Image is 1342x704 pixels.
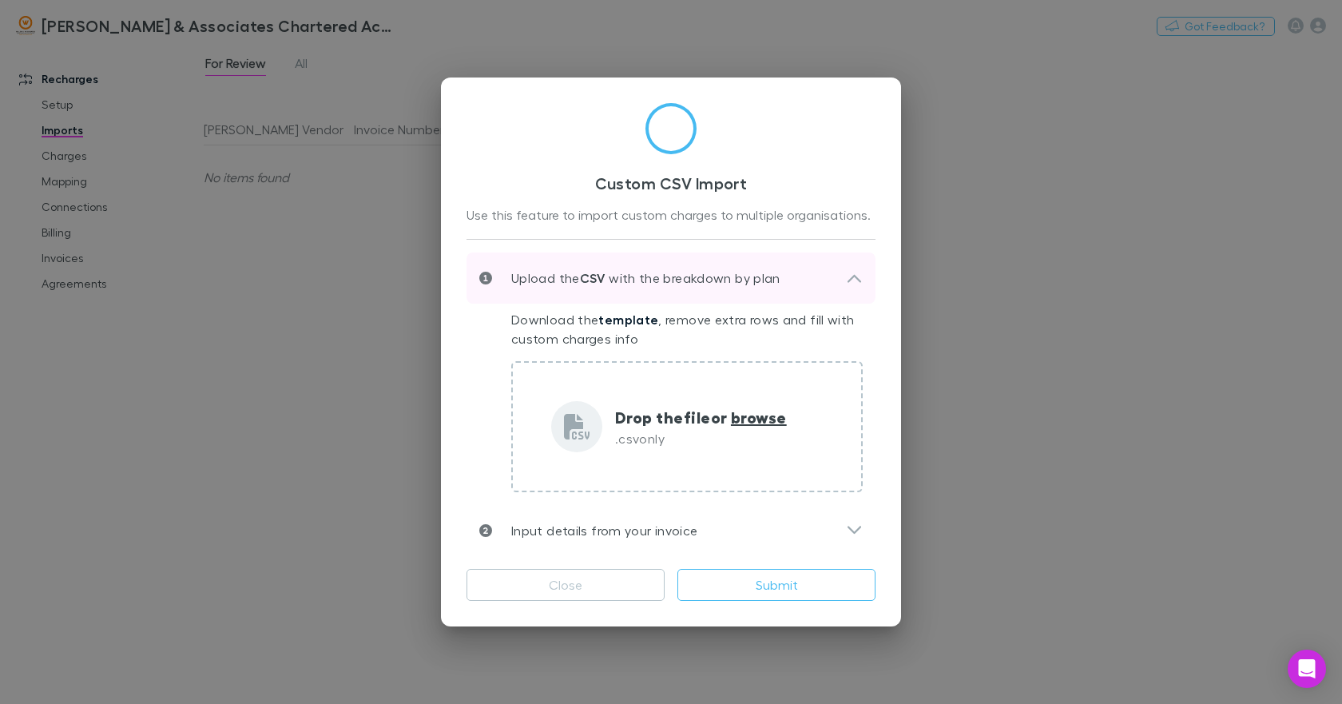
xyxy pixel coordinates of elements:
h3: Custom CSV Import [467,173,875,193]
p: Upload the with the breakdown by plan [492,268,780,288]
div: Upload theCSV with the breakdown by plan [467,253,875,304]
p: Drop the file or [615,405,787,429]
span: browse [731,407,787,428]
div: Open Intercom Messenger [1288,650,1326,688]
div: Input details from your invoice [467,505,875,556]
p: .csv only [615,429,787,448]
p: Input details from your invoice [492,521,697,540]
div: Use this feature to import custom charges to multiple organisations. [467,205,875,226]
p: Download the , remove extra rows and fill with custom charges info [511,310,863,348]
a: template [598,312,658,328]
strong: CSV [580,270,605,286]
button: Close [467,569,665,601]
button: Submit [677,569,875,601]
